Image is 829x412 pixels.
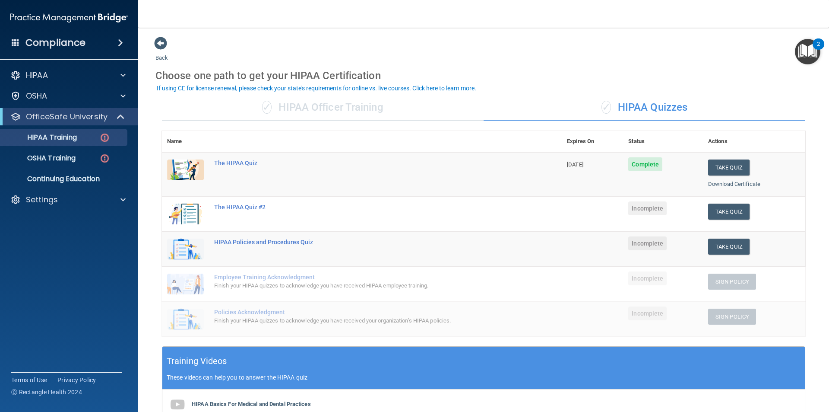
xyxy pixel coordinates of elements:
[167,374,801,381] p: These videos can help you to answer the HIPAA quiz
[11,376,47,384] a: Terms of Use
[162,95,484,121] div: HIPAA Officer Training
[10,195,126,205] a: Settings
[214,309,519,316] div: Policies Acknowledgment
[167,354,227,369] h5: Training Videos
[708,309,756,325] button: Sign Policy
[10,9,128,26] img: PMB logo
[26,70,48,80] p: HIPAA
[10,91,126,101] a: OSHA
[214,239,519,246] div: HIPAA Policies and Procedures Quiz
[484,95,805,121] div: HIPAA Quizzes
[214,160,519,166] div: The HIPAA Quiz
[262,101,272,114] span: ✓
[708,181,760,187] a: Download Certificate
[26,91,47,101] p: OSHA
[26,195,58,205] p: Settings
[562,131,623,152] th: Expires On
[708,160,750,176] button: Take Quiz
[57,376,96,384] a: Privacy Policy
[214,281,519,291] div: Finish your HIPAA quizzes to acknowledge you have received HIPAA employee training.
[623,131,703,152] th: Status
[708,204,750,220] button: Take Quiz
[26,112,108,122] p: OfficeSafe University
[708,274,756,290] button: Sign Policy
[162,131,209,152] th: Name
[708,239,750,255] button: Take Quiz
[628,307,667,320] span: Incomplete
[155,44,168,61] a: Back
[99,153,110,164] img: danger-circle.6113f641.png
[155,63,812,88] div: Choose one path to get your HIPAA Certification
[817,44,820,55] div: 2
[6,154,76,163] p: OSHA Training
[628,271,667,285] span: Incomplete
[99,132,110,143] img: danger-circle.6113f641.png
[6,175,123,183] p: Continuing Education
[567,161,583,168] span: [DATE]
[6,133,77,142] p: HIPAA Training
[11,388,82,396] span: Ⓒ Rectangle Health 2024
[214,316,519,326] div: Finish your HIPAA quizzes to acknowledge you have received your organization’s HIPAA policies.
[703,131,805,152] th: Actions
[628,201,667,215] span: Incomplete
[601,101,611,114] span: ✓
[628,236,667,250] span: Incomplete
[192,401,311,407] b: HIPAA Basics For Medical and Dental Practices
[214,204,519,211] div: The HIPAA Quiz #2
[795,39,820,64] button: Open Resource Center, 2 new notifications
[628,157,662,171] span: Complete
[25,37,85,49] h4: Compliance
[10,70,126,80] a: HIPAA
[155,84,478,93] button: If using CE for license renewal, please check your state's requirements for online vs. live cours...
[10,112,125,122] a: OfficeSafe University
[157,85,476,91] div: If using CE for license renewal, please check your state's requirements for online vs. live cours...
[214,274,519,281] div: Employee Training Acknowledgment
